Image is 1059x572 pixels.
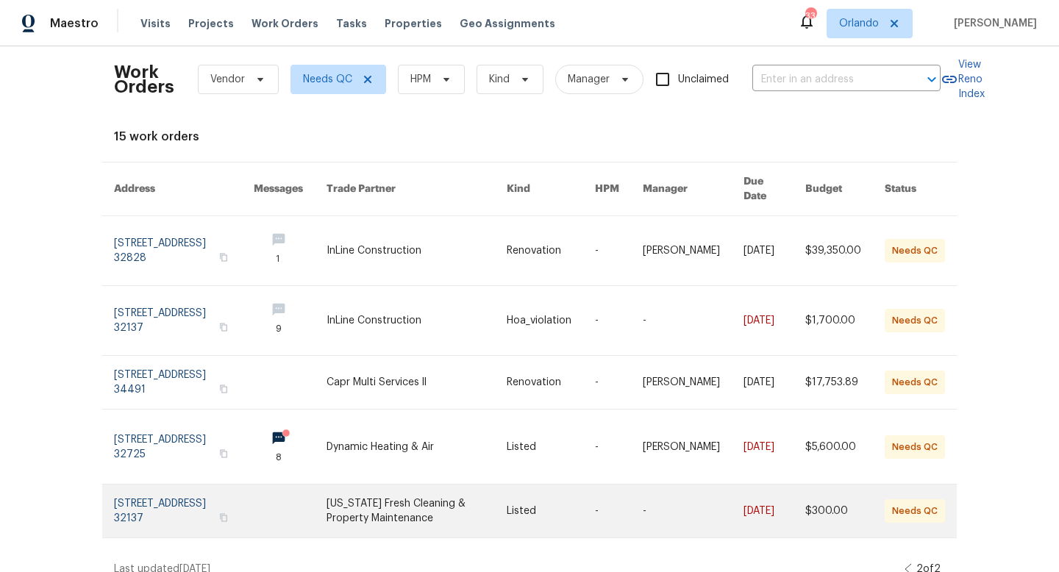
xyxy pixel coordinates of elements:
th: Status [873,162,957,216]
td: Hoa_violation [495,286,583,356]
th: Manager [631,162,732,216]
th: HPM [583,162,631,216]
a: View Reno Index [941,57,985,101]
td: [US_STATE] Fresh Cleaning & Property Maintenance [315,485,495,538]
th: Kind [495,162,583,216]
td: Renovation [495,356,583,410]
td: - [583,286,631,356]
input: Enter in an address [752,68,899,91]
td: Capr Multi Services ll [315,356,495,410]
td: InLine Construction [315,286,495,356]
th: Messages [242,162,315,216]
button: Copy Address [217,511,230,524]
td: InLine Construction [315,216,495,286]
h2: Work Orders [114,65,174,94]
button: Copy Address [217,321,230,334]
span: Unclaimed [678,72,729,87]
td: Dynamic Heating & Air [315,410,495,485]
span: Visits [140,16,171,31]
span: Vendor [210,72,245,87]
span: [PERSON_NAME] [948,16,1037,31]
span: Needs QC [303,72,352,87]
td: - [631,485,732,538]
th: Address [102,162,242,216]
span: Orlando [839,16,879,31]
span: Projects [188,16,234,31]
button: Copy Address [217,447,230,460]
div: 15 work orders [114,129,945,144]
th: Due Date [732,162,794,216]
span: Kind [489,72,510,87]
td: - [583,410,631,485]
span: HPM [410,72,431,87]
button: Copy Address [217,251,230,264]
th: Budget [794,162,873,216]
td: [PERSON_NAME] [631,410,732,485]
td: - [583,356,631,410]
span: Geo Assignments [460,16,555,31]
td: [PERSON_NAME] [631,216,732,286]
td: Listed [495,410,583,485]
span: Manager [568,72,610,87]
button: Copy Address [217,382,230,396]
th: Trade Partner [315,162,495,216]
span: Work Orders [252,16,318,31]
span: Tasks [336,18,367,29]
td: Renovation [495,216,583,286]
td: Listed [495,485,583,538]
div: 33 [805,9,816,24]
button: Open [921,69,942,90]
span: Properties [385,16,442,31]
td: - [583,216,631,286]
td: [PERSON_NAME] [631,356,732,410]
td: - [583,485,631,538]
td: - [631,286,732,356]
span: Maestro [50,16,99,31]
